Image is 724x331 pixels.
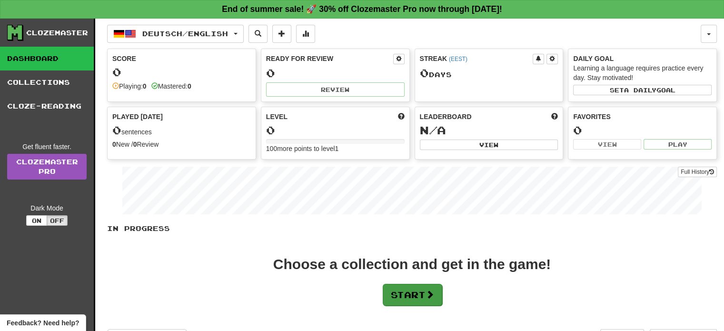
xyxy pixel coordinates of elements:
[222,4,502,14] strong: End of summer sale! 🚀 30% off Clozemaster Pro now through [DATE]!
[573,85,712,95] button: Seta dailygoal
[266,124,405,136] div: 0
[272,25,291,43] button: Add sentence to collection
[107,224,717,233] p: In Progress
[112,124,251,137] div: sentences
[266,54,393,63] div: Ready for Review
[188,82,191,90] strong: 0
[142,30,228,38] span: Deutsch / English
[7,154,87,180] a: ClozemasterPro
[678,167,717,177] button: Full History
[266,144,405,153] div: 100 more points to level 1
[398,112,405,121] span: Score more points to level up
[296,25,315,43] button: More stats
[143,82,147,90] strong: 0
[420,140,558,150] button: View
[573,54,712,63] div: Daily Goal
[112,123,121,137] span: 0
[7,142,87,151] div: Get fluent faster.
[573,139,641,150] button: View
[624,87,656,93] span: a daily
[266,67,405,79] div: 0
[420,67,558,80] div: Day s
[107,25,244,43] button: Deutsch/English
[112,66,251,78] div: 0
[47,215,68,226] button: Off
[420,54,533,63] div: Streak
[266,112,288,121] span: Level
[112,140,251,149] div: New / Review
[7,203,87,213] div: Dark Mode
[420,123,446,137] span: N/A
[112,112,163,121] span: Played [DATE]
[112,81,147,91] div: Playing:
[133,140,137,148] strong: 0
[644,139,712,150] button: Play
[26,28,88,38] div: Clozemaster
[112,140,116,148] strong: 0
[383,284,442,306] button: Start
[7,318,79,328] span: Open feedback widget
[151,81,191,91] div: Mastered:
[573,63,712,82] div: Learning a language requires practice every day. Stay motivated!
[266,82,405,97] button: Review
[112,54,251,63] div: Score
[449,56,467,62] a: (EEST)
[26,215,47,226] button: On
[420,66,429,80] span: 0
[573,112,712,121] div: Favorites
[573,124,712,136] div: 0
[420,112,472,121] span: Leaderboard
[273,257,551,271] div: Choose a collection and get in the game!
[551,112,558,121] span: This week in points, UTC
[248,25,268,43] button: Search sentences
